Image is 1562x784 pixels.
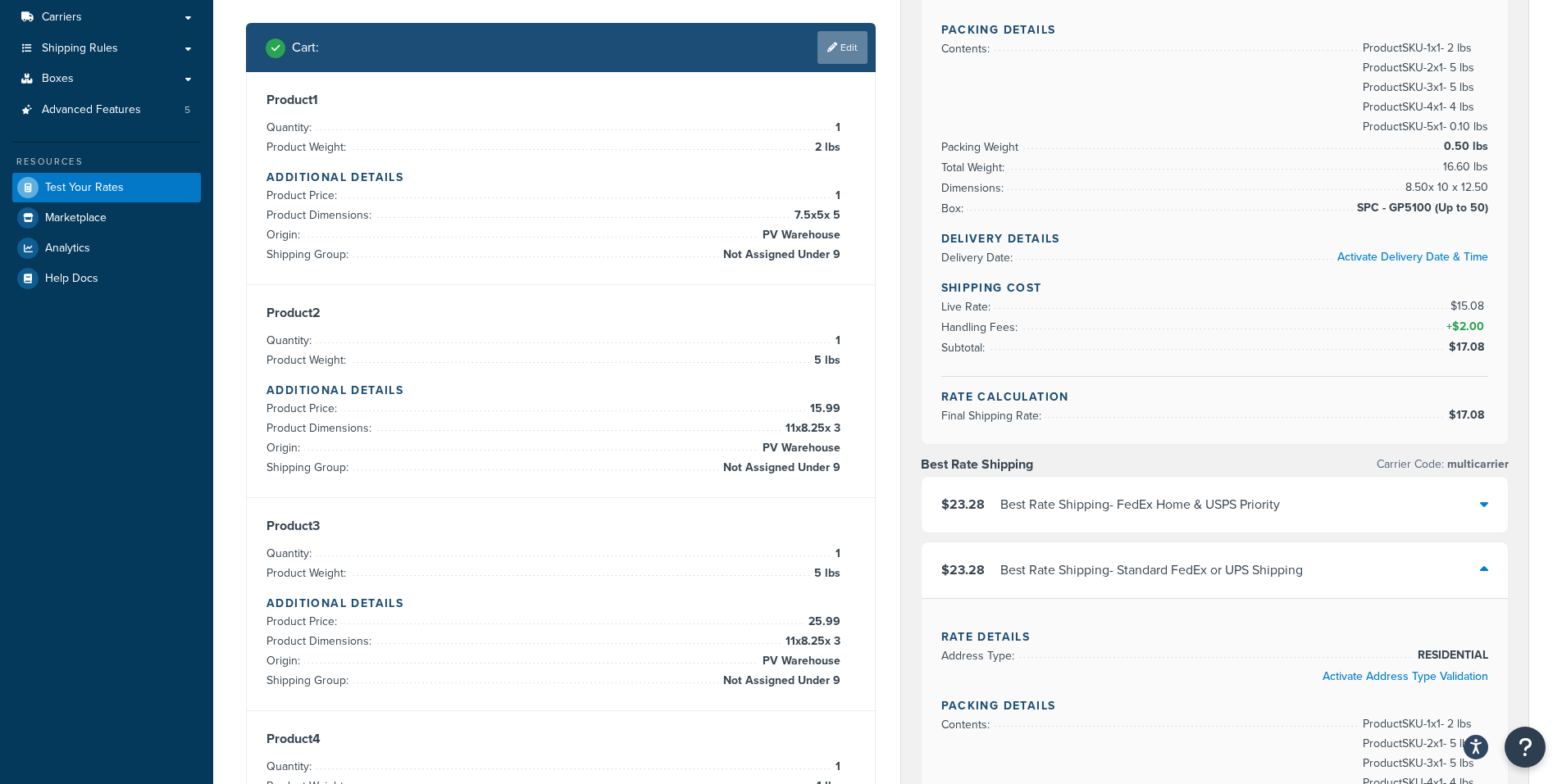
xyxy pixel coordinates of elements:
[266,439,304,456] span: Origin:
[12,34,201,64] a: Shipping Rules
[45,242,90,256] span: Analytics
[831,757,840,777] span: 1
[12,95,201,125] a: Advanced Features5
[941,40,994,57] span: Contents:
[1414,646,1488,665] span: RESIDENTIAL
[12,2,201,33] a: Carriers
[266,564,350,582] span: Product Weight:
[1449,406,1488,424] span: $17.08
[12,173,201,202] li: Test Your Rates
[941,230,1489,247] h4: Delivery Details
[804,612,840,632] span: 25.99
[790,206,840,225] span: 7.5 x 5 x 5
[292,40,319,55] h2: Cart :
[266,246,353,263] span: Shipping Group:
[266,652,304,669] span: Origin:
[266,206,376,224] span: Product Dimensions:
[12,64,201,94] a: Boxes
[266,758,316,775] span: Quantity:
[941,279,1489,297] h4: Shipping Cost
[941,647,1018,664] span: Address Type:
[781,632,840,651] span: 11 x 8.25 x 3
[45,181,124,195] span: Test Your Rates
[12,155,201,169] div: Resources
[266,419,376,437] span: Product Dimensions:
[811,138,840,157] span: 2 lbs
[1353,198,1488,218] span: SPC - GP5100 (Up to 50)
[781,419,840,438] span: 11 x 8.25 x 3
[719,671,840,691] span: Not Assigned Under 9
[42,72,74,86] span: Boxes
[817,31,868,64] a: Edit
[941,388,1489,406] h4: Rate Calculation
[831,331,840,351] span: 1
[266,459,353,476] span: Shipping Group:
[45,211,107,225] span: Marketplace
[12,203,201,233] a: Marketplace
[266,613,341,630] span: Product Price:
[45,272,98,286] span: Help Docs
[1439,157,1488,177] span: 16.60 lbs
[266,119,316,136] span: Quantity:
[831,544,840,564] span: 1
[921,456,1033,473] h3: Best Rate Shipping
[266,332,316,349] span: Quantity:
[719,458,840,478] span: Not Assigned Under 9
[1323,668,1488,685] a: Activate Address Type Validation
[12,95,201,125] li: Advanced Features
[941,179,1008,197] span: Dimensions:
[266,518,855,534] h3: Product 3
[831,118,840,138] span: 1
[266,92,855,108] h3: Product 1
[1337,248,1488,265] a: Activate Delivery Date & Time
[266,400,341,417] span: Product Price:
[941,298,995,315] span: Live Rate:
[1000,493,1280,516] div: Best Rate Shipping - FedEx Home & USPS Priority
[266,731,855,747] h3: Product 4
[42,42,118,56] span: Shipping Rules
[1440,137,1488,156] span: 0.50 lbs
[266,169,855,186] h4: Additional Details
[266,632,376,650] span: Product Dimensions:
[266,382,855,399] h4: Additional Details
[266,672,353,689] span: Shipping Group:
[941,560,985,579] span: $23.28
[810,351,840,370] span: 5 lbs
[12,264,201,293] li: Help Docs
[266,351,350,369] span: Product Weight:
[266,545,316,562] span: Quantity:
[184,103,190,117] span: 5
[806,399,840,419] span: 15.99
[1359,39,1488,137] span: Product SKU-1 x 1 - 2 lbs Product SKU-2 x 1 - 5 lbs Product SKU-3 x 1 - 5 lbs Product SKU-4 x 1 -...
[941,249,1017,266] span: Delivery Date:
[941,339,989,356] span: Subtotal:
[941,200,968,217] span: Box:
[831,186,840,206] span: 1
[42,103,141,117] span: Advanced Features
[1505,727,1546,768] button: Open Resource Center
[758,225,840,245] span: PV Warehouse
[941,407,1045,424] span: Final Shipping Rate:
[941,319,1022,336] span: Handling Fees:
[941,716,994,733] span: Contents:
[1377,453,1509,476] p: Carrier Code:
[941,628,1489,646] h4: Rate Details
[810,564,840,583] span: 5 lbs
[266,226,304,243] span: Origin:
[941,138,1022,156] span: Packing Weight
[1452,318,1488,335] span: $2.00
[941,697,1489,714] h4: Packing Details
[941,159,1009,176] span: Total Weight:
[266,138,350,156] span: Product Weight:
[266,305,855,321] h3: Product 2
[12,233,201,263] a: Analytics
[758,651,840,671] span: PV Warehouse
[266,595,855,612] h4: Additional Details
[941,495,985,514] span: $23.28
[758,438,840,458] span: PV Warehouse
[1000,559,1303,582] div: Best Rate Shipping - Standard FedEx or UPS Shipping
[42,11,82,25] span: Carriers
